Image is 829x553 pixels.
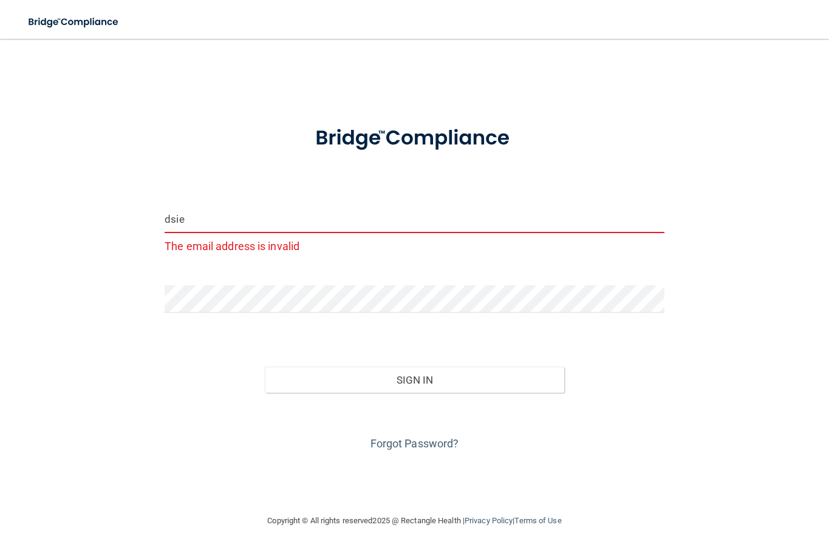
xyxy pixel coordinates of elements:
p: The email address is invalid [165,236,664,256]
a: Terms of Use [514,516,561,525]
img: bridge_compliance_login_screen.278c3ca4.svg [294,112,534,165]
input: Email [165,206,664,233]
a: Forgot Password? [370,437,459,450]
div: Copyright © All rights reserved 2025 @ Rectangle Health | | [193,501,636,540]
a: Privacy Policy [465,516,513,525]
button: Sign In [265,367,564,393]
img: bridge_compliance_login_screen.278c3ca4.svg [18,10,130,35]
